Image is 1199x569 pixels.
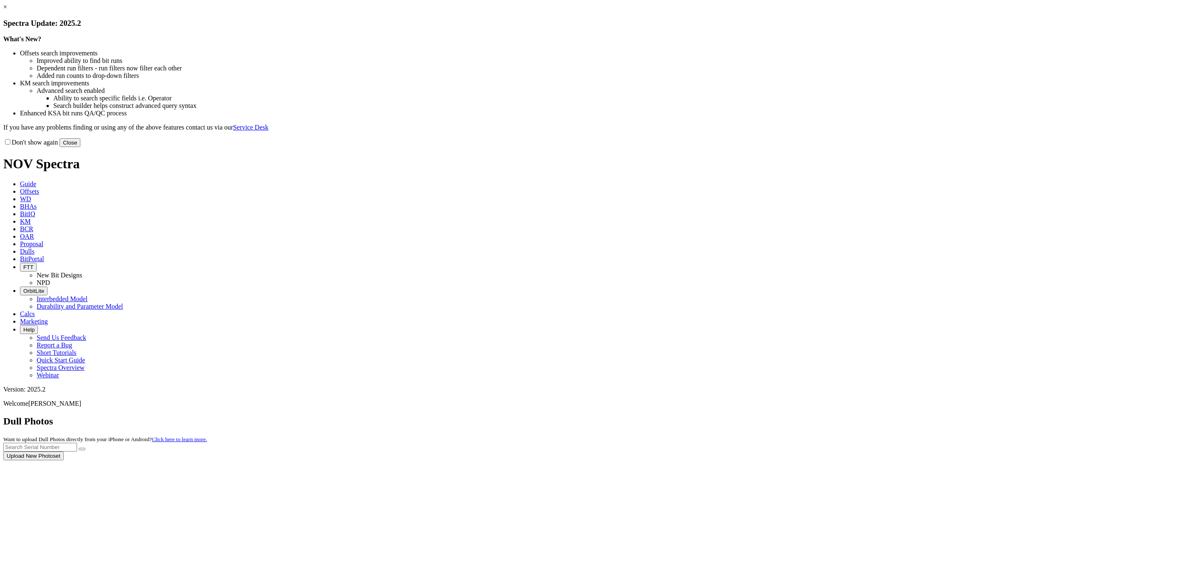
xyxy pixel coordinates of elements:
span: BitPortal [20,255,44,262]
button: Upload New Photoset [3,452,64,460]
span: Dulls [20,248,35,255]
h1: NOV Spectra [3,156,1196,172]
li: Search builder helps construct advanced query syntax [53,102,1196,110]
h2: Dull Photos [3,416,1196,427]
span: KM [20,218,31,225]
li: Offsets search improvements [20,50,1196,57]
li: Improved ability to find bit runs [37,57,1196,65]
span: Offsets [20,188,39,195]
a: Webinar [37,372,59,379]
li: Enhanced KSA bit runs QA/QC process [20,110,1196,117]
span: Calcs [20,310,35,317]
a: Service Desk [233,124,269,131]
a: × [3,3,7,10]
a: Report a Bug [37,342,72,349]
li: Dependent run filters - run filters now filter each other [37,65,1196,72]
a: Send Us Feedback [37,334,86,341]
small: Want to upload Dull Photos directly from your iPhone or Android? [3,436,207,442]
span: Help [23,327,35,333]
p: Welcome [3,400,1196,407]
a: NPD [37,279,50,286]
label: Don't show again [3,139,58,146]
span: Proposal [20,240,43,247]
strong: What's New? [3,35,41,42]
li: Ability to search specific fields i.e. Operator [53,95,1196,102]
span: BHAs [20,203,37,210]
a: Click here to learn more. [152,436,207,442]
button: Close [60,138,80,147]
a: New Bit Designs [37,272,82,279]
a: Interbedded Model [37,295,87,302]
span: OAR [20,233,34,240]
span: Guide [20,180,36,187]
input: Don't show again [5,139,10,145]
span: WD [20,195,31,202]
p: If you have any problems finding or using any of the above features contact us via our [3,124,1196,131]
span: BCR [20,225,33,232]
li: Added run counts to drop-down filters [37,72,1196,80]
a: Durability and Parameter Model [37,303,123,310]
a: Spectra Overview [37,364,85,371]
div: Version: 2025.2 [3,386,1196,393]
a: Quick Start Guide [37,357,85,364]
li: Advanced search enabled [37,87,1196,95]
input: Search Serial Number [3,443,77,452]
span: OrbitLite [23,288,44,294]
span: [PERSON_NAME] [28,400,81,407]
h3: Spectra Update: 2025.2 [3,19,1196,28]
span: BitIQ [20,210,35,217]
span: FTT [23,264,33,270]
li: KM search improvements [20,80,1196,87]
a: Short Tutorials [37,349,77,356]
span: Marketing [20,318,48,325]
